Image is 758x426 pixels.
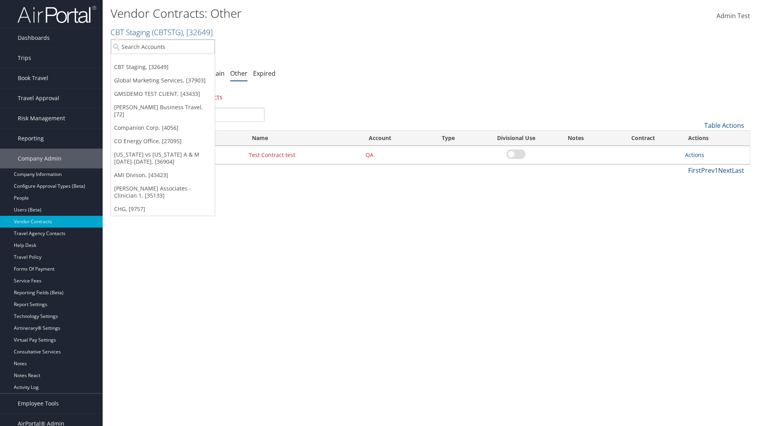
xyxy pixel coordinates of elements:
input: Search Accounts [111,39,215,54]
a: Actions [685,151,704,159]
a: CHG, [9757] [111,202,215,216]
a: GMSDEMO TEST CLIENT, [43433] [111,87,215,101]
a: Global Marketing Services, [37903] [111,74,215,87]
a: Prev [701,166,715,175]
a: Next [718,166,732,175]
a: CO Energy Office, [27095] [111,135,215,148]
th: Name: activate to sort column ascending [245,131,362,146]
span: Admin Test [717,11,750,20]
a: [PERSON_NAME] Business Travel, [72] [111,101,215,121]
a: Last [732,166,744,175]
a: [US_STATE] vs [US_STATE] A & M [DATE]-[DATE], [36904] [111,148,215,168]
img: airportal-logo.png [17,5,96,24]
a: 1 [715,166,718,175]
th: Divisional Use: activate to sort column ascending [485,131,547,146]
span: Risk Management [18,108,65,128]
a: Expired [253,69,276,78]
a: First [688,166,701,175]
a: Admin Test [717,4,750,28]
span: Book Travel [18,68,48,88]
span: Employee Tools [18,394,59,413]
span: Trips [18,48,31,68]
td: QA [362,146,435,164]
span: , [ 32649 ] [183,27,213,37]
a: Table Actions [704,121,744,130]
span: Travel Approval [18,88,59,108]
span: ( CBTSTG ) [152,27,183,37]
h1: Vendor Contracts: Other [111,5,537,22]
div: There is [111,86,750,108]
span: Dashboards [18,28,50,48]
a: Other [230,69,248,78]
th: Actions [681,131,750,146]
span: Reporting [18,129,44,148]
th: Account: activate to sort column ascending [362,131,435,146]
td: Test Contract test [245,146,362,164]
a: CBT Staging [111,27,213,37]
th: Type: activate to sort column ascending [435,131,485,146]
span: Company Admin [18,149,62,168]
a: Companion Corp, [4056] [111,121,215,135]
th: Contract: activate to sort column ascending [605,131,681,146]
th: Notes: activate to sort column ascending [547,131,605,146]
a: CBT Staging, [32649] [111,60,215,74]
a: [PERSON_NAME] Associates - Clinician 1, [35133] [111,182,215,202]
a: AMI Divison, [43423] [111,168,215,182]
